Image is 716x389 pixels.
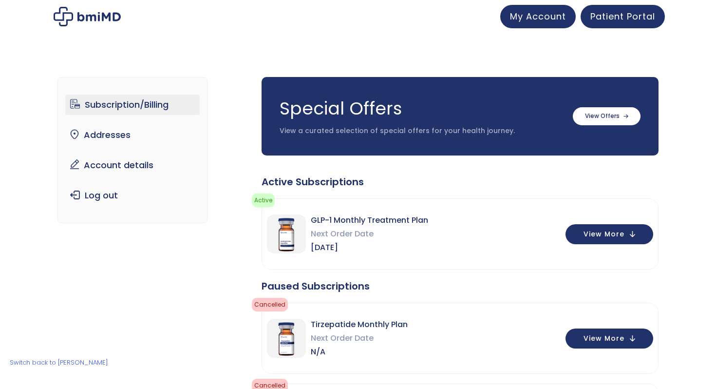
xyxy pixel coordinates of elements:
[584,231,624,237] span: View More
[5,354,113,371] a: Switch back to [PERSON_NAME]
[252,298,288,311] span: cancelled
[280,97,563,121] h3: Special Offers
[311,214,428,227] span: GLP-1 Monthly Treatment Plan
[267,214,306,253] img: GLP-1 Monthly Treatment Plan
[280,126,563,136] p: View a curated selection of special offers for your health journey.
[311,345,408,359] span: N/A
[565,329,653,349] button: View More
[581,5,665,28] a: Patient Portal
[311,241,428,254] span: [DATE]
[584,335,624,342] span: View More
[54,7,121,26] img: My account
[65,185,200,206] a: Log out
[65,155,200,175] a: Account details
[262,279,659,293] div: Paused Subscriptions
[262,175,659,189] div: Active Subscriptions
[311,227,428,241] span: Next Order Date
[590,10,655,22] span: Patient Portal
[65,125,200,145] a: Addresses
[510,10,566,22] span: My Account
[565,224,653,244] button: View More
[500,5,576,28] a: My Account
[267,319,306,358] img: Tirzepatide Monthly Plan
[311,331,408,345] span: Next Order Date
[57,77,208,223] nav: Account pages
[311,318,408,331] span: Tirzepatide Monthly Plan
[252,194,275,207] span: active
[65,95,200,115] a: Subscription/Billing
